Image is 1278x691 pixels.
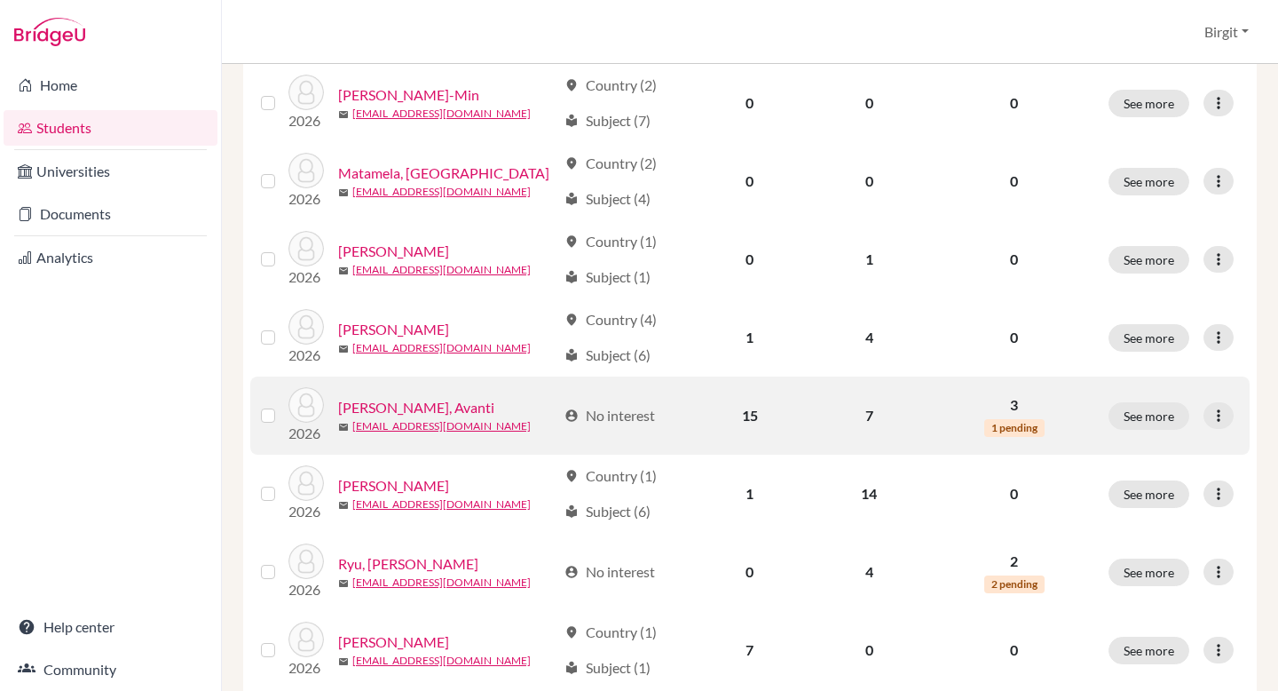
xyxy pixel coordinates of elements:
p: 0 [941,483,1087,504]
td: 4 [808,533,930,611]
span: location_on [564,156,579,171]
span: mail [338,266,349,276]
button: See more [1108,324,1189,352]
span: location_on [564,469,579,483]
p: 2026 [288,423,324,444]
td: 0 [808,611,930,689]
button: See more [1108,637,1189,664]
img: Bridge-U [14,18,85,46]
span: location_on [564,234,579,249]
p: 0 [941,92,1087,114]
img: Ryu, Daye [288,544,324,579]
span: account_circle [564,409,579,423]
img: Poddar, Avanti [288,387,324,423]
a: [EMAIL_ADDRESS][DOMAIN_NAME] [352,653,531,669]
a: [EMAIL_ADDRESS][DOMAIN_NAME] [352,418,531,434]
div: Country (1) [564,465,657,487]
div: Subject (1) [564,657,651,679]
a: Students [4,110,217,146]
span: account_circle [564,565,579,579]
button: See more [1108,481,1189,508]
div: No interest [564,561,655,583]
a: Documents [4,196,217,232]
button: See more [1108,90,1189,117]
td: 0 [808,142,930,220]
div: Country (2) [564,153,657,174]
td: 1 [691,298,808,377]
span: local_library [564,114,579,128]
span: mail [338,656,349,667]
div: No interest [564,405,655,426]
button: See more [1108,168,1189,195]
a: [EMAIL_ADDRESS][DOMAIN_NAME] [352,184,531,200]
div: Country (1) [564,231,657,252]
button: Birgit [1196,15,1257,49]
img: Lee, Ha-Min [288,75,324,110]
div: Subject (6) [564,501,651,522]
img: Raghavan, Siddhartha [288,465,324,501]
div: Country (1) [564,622,657,643]
div: Subject (6) [564,345,651,366]
td: 0 [691,64,808,142]
button: See more [1108,246,1189,274]
a: [EMAIL_ADDRESS][DOMAIN_NAME] [352,575,531,591]
td: 0 [691,533,808,611]
span: local_library [564,192,579,206]
img: Narang, Simar [288,231,324,266]
p: 0 [941,171,1087,192]
button: See more [1108,559,1189,586]
a: [PERSON_NAME] [338,319,449,340]
a: [PERSON_NAME]-Min [338,84,479,106]
p: 2026 [288,188,324,210]
p: 2026 [288,579,324,600]
div: Subject (7) [564,110,651,131]
td: 15 [691,377,808,455]
span: mail [338,344,349,354]
a: Universities [4,154,217,189]
span: location_on [564,625,579,639]
td: 7 [691,611,808,689]
span: mail [338,500,349,511]
a: [EMAIL_ADDRESS][DOMAIN_NAME] [352,340,531,356]
td: 7 [808,377,930,455]
img: Matamela, Thendo [288,153,324,188]
div: Subject (4) [564,188,651,210]
span: 2 pending [984,576,1045,593]
span: local_library [564,504,579,519]
div: Country (4) [564,309,657,330]
a: [EMAIL_ADDRESS][DOMAIN_NAME] [352,496,531,512]
td: 0 [691,220,808,298]
span: 1 pending [984,419,1045,437]
td: 0 [691,142,808,220]
td: 14 [808,455,930,533]
td: 1 [808,220,930,298]
p: 0 [941,249,1087,270]
p: 2026 [288,110,324,131]
img: Patel, Ishaan [288,309,324,345]
a: [EMAIL_ADDRESS][DOMAIN_NAME] [352,106,531,122]
span: mail [338,109,349,120]
span: mail [338,422,349,433]
a: Help center [4,609,217,645]
a: Community [4,652,217,687]
span: local_library [564,348,579,362]
td: 4 [808,298,930,377]
p: 2026 [288,501,324,522]
p: 2 [941,551,1087,572]
a: [PERSON_NAME] [338,631,449,653]
a: Matamela, [GEOGRAPHIC_DATA] [338,163,549,184]
button: See more [1108,402,1189,430]
a: Ryu, [PERSON_NAME] [338,553,478,575]
p: 2026 [288,266,324,288]
p: 0 [941,639,1087,661]
span: mail [338,187,349,198]
div: Country (2) [564,75,657,96]
a: [PERSON_NAME] [338,475,449,496]
a: [PERSON_NAME], Avanti [338,397,494,418]
p: 0 [941,327,1087,348]
span: local_library [564,270,579,284]
span: location_on [564,78,579,92]
td: 1 [691,455,808,533]
span: mail [338,578,349,589]
td: 0 [808,64,930,142]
